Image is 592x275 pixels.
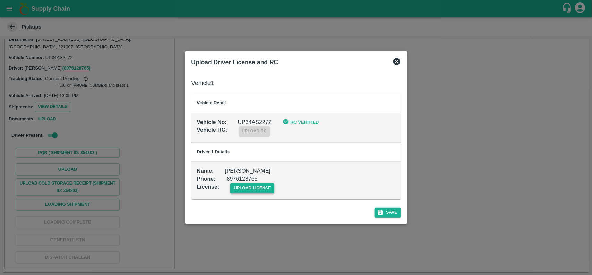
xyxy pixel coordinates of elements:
[290,120,319,125] b: RC Verified
[191,78,401,88] h6: Vehicle 1
[375,208,401,218] button: Save
[197,149,230,154] b: Driver 1 Details
[227,107,272,127] div: UP34AS2272
[191,59,278,66] b: Upload Driver License and RC
[197,184,220,190] b: License :
[197,100,226,105] b: Vehicle Detail
[230,183,274,193] span: upload license
[214,156,271,175] div: [PERSON_NAME]
[216,164,258,183] div: 8976128765
[197,127,228,133] b: Vehicle RC :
